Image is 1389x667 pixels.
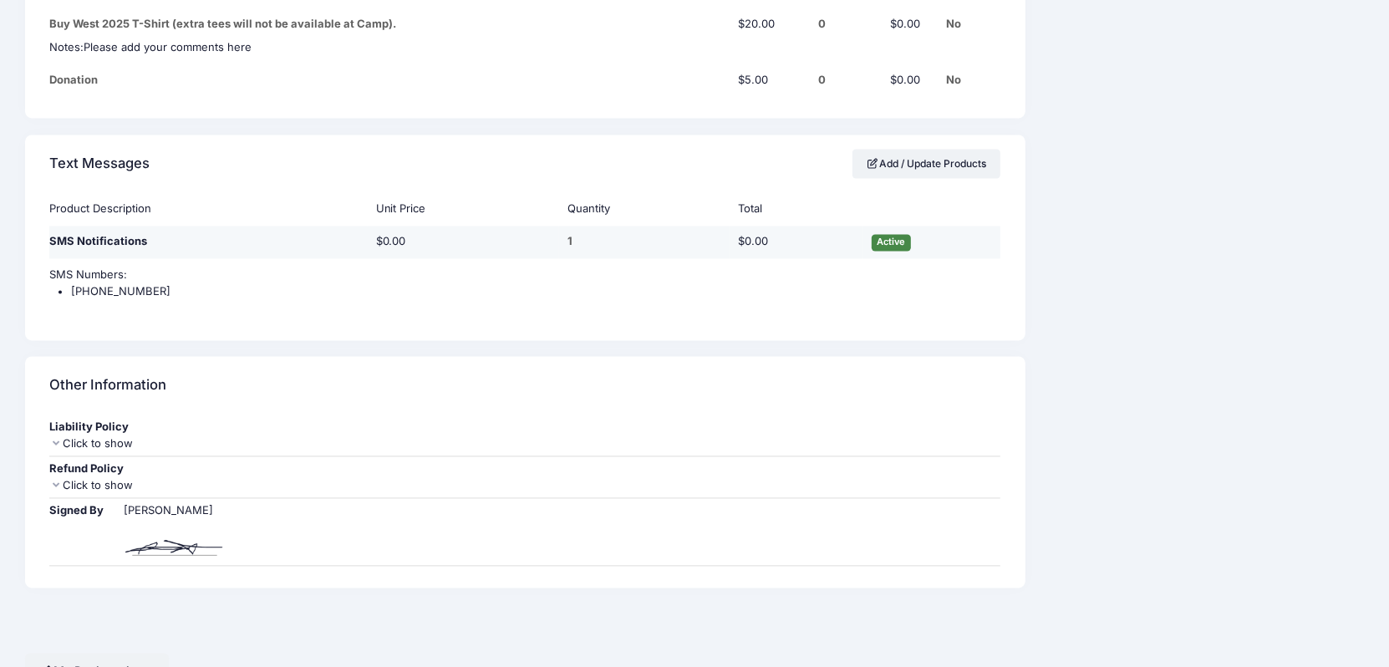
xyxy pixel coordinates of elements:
[49,140,150,188] h4: Text Messages
[49,40,1000,64] td: Notes:
[567,234,721,251] div: 1
[49,259,1000,319] td: SMS Numbers:
[852,150,1001,178] a: Add / Update Products
[368,194,560,227] th: Unit Price
[730,227,863,260] td: $0.00
[730,64,810,97] td: $5.00
[818,16,873,33] div: 0
[49,503,120,520] div: Signed By
[49,420,1000,436] div: Liability Policy
[882,8,938,40] td: $0.00
[124,503,226,520] div: [PERSON_NAME]
[730,8,810,40] td: $20.00
[49,8,730,40] td: Buy West 2025 T-Shirt (extra tees will not be available at Camp).
[946,73,1000,89] div: No
[730,194,863,227] th: Total
[872,235,911,251] span: Active
[84,40,252,57] div: Click Pencil to edit...
[882,64,938,97] td: $0.00
[49,363,166,410] h4: Other Information
[49,478,1000,495] div: Click to show
[49,227,368,260] td: SMS Notifications
[49,461,1000,478] div: Refund Policy
[818,73,873,89] div: 0
[49,436,1000,453] div: Click to show
[71,284,1000,301] li: [PHONE_NUMBER]
[49,64,730,97] td: Donation
[559,194,730,227] th: Quantity
[49,194,368,227] th: Product Description
[124,520,226,562] img: YZ1VcYFAAAAABJRU5ErkJggg==
[368,227,560,260] td: $0.00
[946,16,1000,33] div: No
